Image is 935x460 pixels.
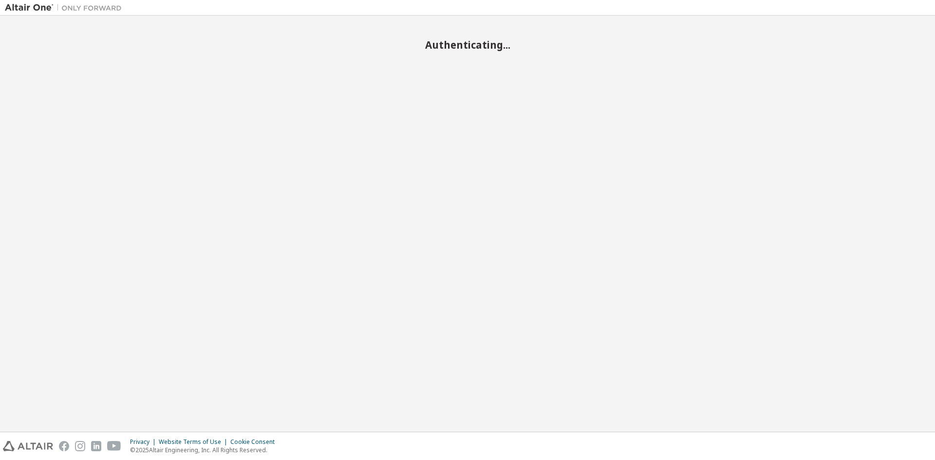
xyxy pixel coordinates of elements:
[3,441,53,451] img: altair_logo.svg
[159,438,230,446] div: Website Terms of Use
[130,446,280,454] p: © 2025 Altair Engineering, Inc. All Rights Reserved.
[130,438,159,446] div: Privacy
[5,38,930,51] h2: Authenticating...
[75,441,85,451] img: instagram.svg
[91,441,101,451] img: linkedin.svg
[107,441,121,451] img: youtube.svg
[59,441,69,451] img: facebook.svg
[230,438,280,446] div: Cookie Consent
[5,3,127,13] img: Altair One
